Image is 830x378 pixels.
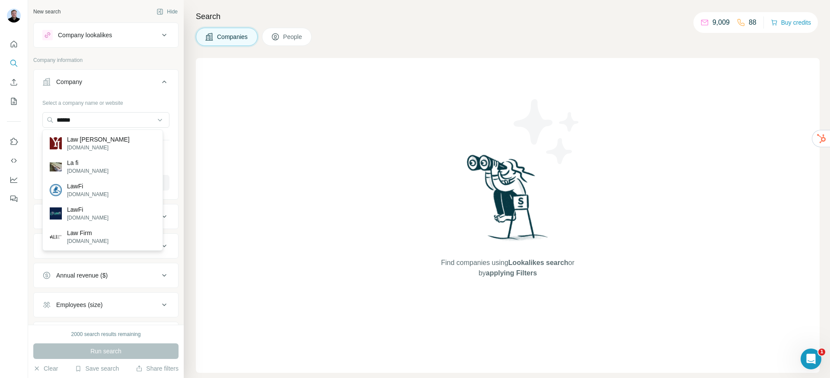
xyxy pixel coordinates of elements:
[7,172,21,187] button: Dashboard
[67,214,109,222] p: [DOMAIN_NAME]
[7,153,21,168] button: Use Surfe API
[7,9,21,23] img: Avatar
[67,205,109,214] p: LawFi
[7,191,21,207] button: Feedback
[67,191,109,198] p: [DOMAIN_NAME]
[34,265,178,286] button: Annual revenue ($)
[50,184,62,196] img: LawFi
[67,158,109,167] p: La fi
[150,5,184,18] button: Hide
[67,182,109,191] p: LawFi
[56,300,102,309] div: Employees (size)
[7,74,21,90] button: Enrich CSV
[34,25,178,45] button: Company lookalikes
[67,237,109,245] p: [DOMAIN_NAME]
[34,71,178,96] button: Company
[463,152,553,249] img: Surfe Illustration - Woman searching with binoculars
[42,96,169,107] div: Select a company name or website
[67,144,130,152] p: [DOMAIN_NAME]
[7,36,21,52] button: Quick start
[486,269,537,277] span: applying Filters
[56,78,82,86] div: Company
[34,294,178,315] button: Employees (size)
[50,137,62,149] img: Law yi
[34,324,178,345] button: Technologies
[217,32,249,41] span: Companies
[438,258,577,278] span: Find companies using or by
[33,8,61,16] div: New search
[34,236,178,256] button: HQ location
[56,271,108,280] div: Annual revenue ($)
[136,364,179,373] button: Share filters
[196,10,820,23] h4: Search
[50,231,62,243] img: Law Firm
[67,135,130,144] p: Law [PERSON_NAME]
[67,229,109,237] p: Law Firm
[33,364,58,373] button: Clear
[75,364,119,373] button: Save search
[33,56,179,64] p: Company information
[801,349,821,369] iframe: Intercom live chat
[749,17,757,28] p: 88
[508,259,568,266] span: Lookalikes search
[7,55,21,71] button: Search
[712,17,730,28] p: 9,009
[50,207,62,220] img: LawFi
[771,16,811,29] button: Buy credits
[7,134,21,149] button: Use Surfe on LinkedIn
[50,162,62,171] img: La fi
[508,93,586,171] img: Surfe Illustration - Stars
[58,31,112,39] div: Company lookalikes
[67,167,109,175] p: [DOMAIN_NAME]
[34,206,178,227] button: Industry
[283,32,303,41] span: People
[71,330,141,338] div: 2000 search results remaining
[7,94,21,109] button: My lists
[818,349,825,355] span: 1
